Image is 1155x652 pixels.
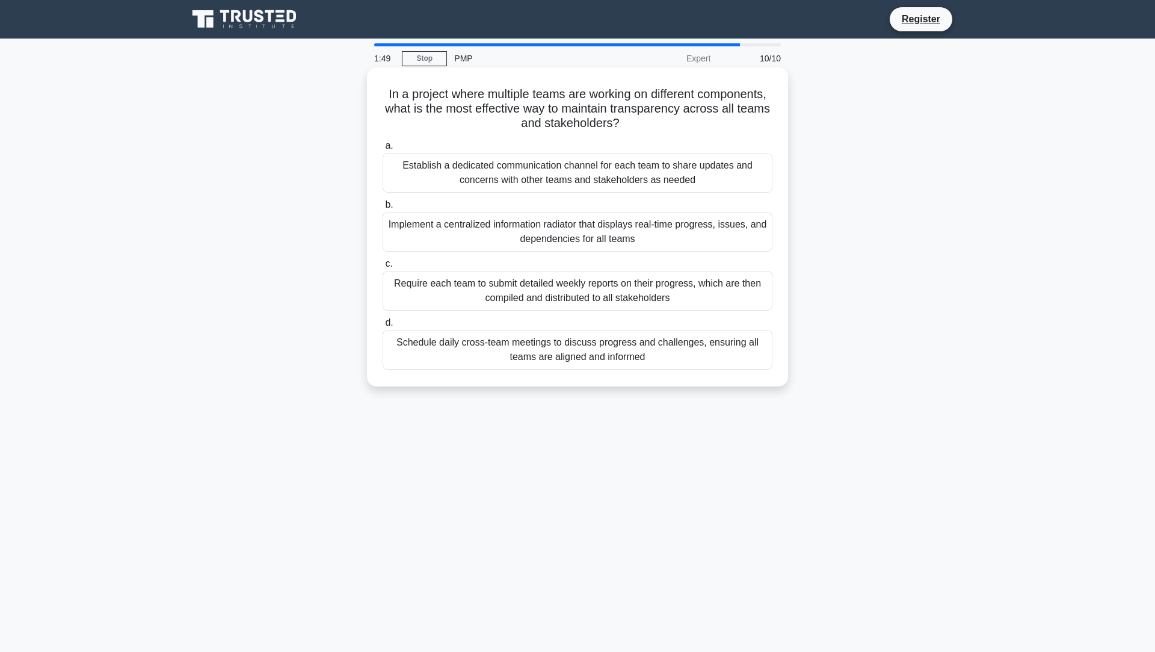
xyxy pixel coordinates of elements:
div: Schedule daily cross-team meetings to discuss progress and challenges, ensuring all teams are ali... [383,330,772,370]
div: PMP [447,46,612,70]
h5: In a project where multiple teams are working on different components, what is the most effective... [381,87,774,131]
a: Stop [402,51,447,66]
div: Establish a dedicated communication channel for each team to share updates and concerns with othe... [383,153,772,193]
span: b. [385,199,393,210]
div: 1:49 [367,46,402,70]
span: c. [385,258,392,269]
div: Implement a centralized information radiator that displays real-time progress, issues, and depend... [383,212,772,252]
div: Expert [612,46,718,70]
a: Register [895,11,947,26]
div: Require each team to submit detailed weekly reports on their progress, which are then compiled an... [383,271,772,311]
div: 10/10 [718,46,788,70]
span: d. [385,317,393,328]
span: a. [385,140,393,151]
